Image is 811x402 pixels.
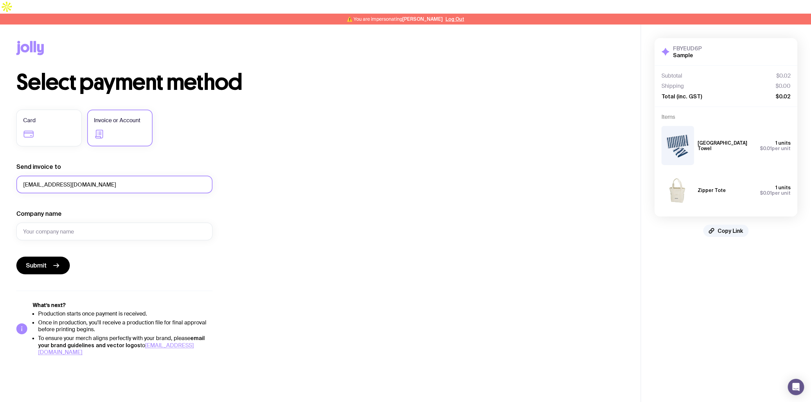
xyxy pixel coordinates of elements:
[16,71,624,93] h1: Select payment method
[776,185,791,190] span: 1 units
[661,83,684,90] span: Shipping
[26,261,47,270] span: Submit
[347,16,443,22] span: ⚠️ You are impersonating
[33,302,213,309] h5: What’s next?
[38,342,194,356] a: [EMAIL_ADDRESS][DOMAIN_NAME]
[23,116,36,125] span: Card
[402,16,443,22] span: [PERSON_NAME]
[776,140,791,146] span: 1 units
[38,310,213,317] li: Production starts once payment is received.
[788,379,804,395] div: Open Intercom Messenger
[703,225,749,237] button: Copy Link
[16,223,213,240] input: Your company name
[16,257,70,274] button: Submit
[661,93,702,100] span: Total (inc. GST)
[776,93,791,100] span: $0.02
[776,83,791,90] span: $0.00
[38,319,213,333] li: Once in production, you'll receive a production file for final approval before printing begins.
[776,73,791,79] span: $0.02
[760,146,791,151] span: per unit
[760,146,772,151] span: $0.01
[16,210,62,218] label: Company name
[673,45,702,52] h3: FBYEUD6P
[661,73,682,79] span: Subtotal
[673,52,702,59] h2: Sample
[698,140,754,151] h3: [GEOGRAPHIC_DATA] Towel
[16,176,213,193] input: accounts@company.com
[38,335,213,356] li: To ensure your merch aligns perfectly with your brand, please to
[718,227,743,234] span: Copy Link
[94,116,140,125] span: Invoice or Account
[16,163,61,171] label: Send invoice to
[760,190,772,196] span: $0.01
[446,16,464,22] button: Log Out
[661,114,791,120] h4: Items
[698,188,726,193] h3: Zipper Tote
[760,190,791,196] span: per unit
